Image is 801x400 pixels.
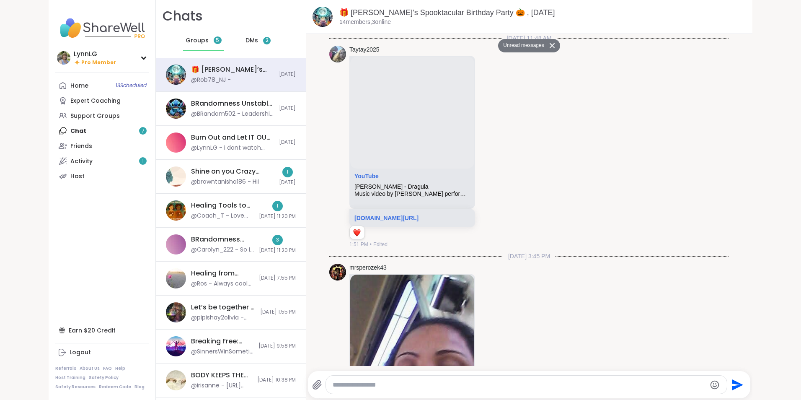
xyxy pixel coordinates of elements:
a: Home13Scheduled [55,78,149,93]
a: Taytay2025 [349,46,380,54]
span: [DATE] 11:20 PM [259,247,296,254]
div: 3 [272,235,283,245]
img: 🎁 Lynette’s Spooktacular Birthday Party 🎃 , Oct 11 [313,7,333,27]
img: Healing Tools to Seal the Wounds, Oct 10 [166,200,186,221]
a: 🎁 [PERSON_NAME]’s Spooktacular Birthday Party 🎃 , [DATE] [339,8,555,17]
div: Host [70,172,85,181]
img: BRandomness Unstable Connection Open Forum, Oct 11 [166,99,186,119]
a: Safety Resources [55,384,96,390]
img: ShareWell Nav Logo [55,13,149,43]
span: [DATE] [279,105,296,112]
div: 1 [272,201,283,211]
img: Burn Out and Let IT OUT, Oct 11 [166,132,186,153]
button: Emoji picker [710,380,720,390]
div: Healing Tools to Seal the Wounds, [DATE] [191,201,254,210]
img: BRandomness Ohana Open Forum, Oct 09 [166,234,186,255]
div: @pipishay2olivia - she learning how to wave [191,314,255,322]
a: mrsperozek43 [349,264,387,272]
span: [DATE] 11:20 PM [259,213,296,220]
span: [DATE] [279,179,296,186]
span: 1 [142,158,144,165]
span: 13 Scheduled [116,82,147,89]
a: Safety Policy [89,375,119,381]
span: DMs [245,36,258,45]
div: BRandomness Ohana Open Forum, [DATE] [191,235,254,244]
img: Healing from Emotional Abuse, Oct 10 [166,268,186,288]
div: 🎁 [PERSON_NAME]’s Spooktacular Birthday Party 🎃 , [DATE] [191,65,274,74]
span: [DATE] [279,139,296,146]
button: Reactions: love [352,229,361,236]
div: BODY KEEPS THE SCORE: TECHNICS BEYOND TRAUMA, [DATE] [191,371,252,380]
div: @Rob78_NJ - [191,76,231,84]
div: @Coach_T - Love you [PERSON_NAME]. You deserve a bit of a rest and reflect. You are worthy everyt... [191,212,254,220]
a: Redeem Code [99,384,131,390]
a: [DOMAIN_NAME][URL] [354,215,419,221]
div: Music video by [PERSON_NAME] performing Dragula.© 1998 Geffen Records [354,190,470,197]
div: @SinnersWinSometimes - i think my cat is a CIA agent lol [191,348,253,356]
a: Support Groups [55,108,149,123]
button: Unread messages [498,39,546,52]
div: Home [70,82,88,90]
a: Expert Coaching [55,93,149,108]
a: Host Training [55,375,85,381]
h1: Chats [163,7,203,26]
img: https://sharewell-space-live.sfo3.digitaloceanspaces.com/user-generated/fc90ddcb-ea9d-493e-8edf-2... [329,264,346,281]
div: @browntanisha186 - Hii [191,178,259,186]
img: Shine on you Crazy Diamond!, Oct 12 [166,166,186,187]
span: 5 [216,37,219,44]
div: [PERSON_NAME] - Dragula [354,183,470,190]
div: 1 [282,167,293,177]
a: Help [115,366,125,371]
img: Breaking Free: Early Recovery from Abuse, Oct 09 [166,336,186,356]
span: [DATE] 3:45 PM [503,252,555,260]
div: BRandomness Unstable Connection Open Forum, [DATE] [191,99,274,108]
p: 14 members, 3 online [339,18,391,26]
a: Blog [134,384,145,390]
div: Friends [70,142,92,151]
div: @LynnLG - i dont watch comedy I always choose a different genre hmm [191,144,274,152]
img: https://sharewell-space-live.sfo3.digitaloceanspaces.com/user-generated/fd3fe502-7aaa-4113-b76c-3... [329,46,346,62]
div: Burn Out and Let IT OUT, [DATE] [191,133,274,142]
span: 1:51 PM [349,241,368,248]
div: Healing from Emotional Abuse, [DATE] [191,269,254,278]
span: [DATE] 9:58 PM [258,343,296,350]
span: 2 [266,37,269,44]
div: Activity [70,157,93,166]
img: Let’s be together ! Body Double/Chat, Oct 10 [166,302,186,322]
div: @BRandom502 - Leadership believed her, not me. [191,110,274,118]
span: Edited [373,241,388,248]
a: Host [55,169,149,184]
div: Breaking Free: Early Recovery from [GEOGRAPHIC_DATA], [DATE] [191,337,253,346]
button: Send [727,375,746,394]
div: LynnLG [74,49,116,59]
textarea: Type your message [333,381,705,389]
div: Logout [70,348,91,357]
div: Shine on you Crazy Diamond!, [DATE] [191,167,274,176]
div: @irisanne - [URL][DOMAIN_NAME] [191,382,252,390]
span: [DATE] 1:55 PM [260,309,296,316]
span: Groups [186,36,209,45]
a: FAQ [103,366,112,371]
div: Earn $20 Credit [55,323,149,338]
iframe: Rob Zombie - Dragula [350,57,474,169]
span: • [370,241,372,248]
img: LynnLG [57,51,70,65]
a: Attachment [354,173,379,179]
a: About Us [80,366,100,371]
div: @Ros - Always cool to meet a fellow [DEMOGRAPHIC_DATA] 🍁Keep coming back to see us🌠 [191,280,254,288]
span: Pro Member [81,59,116,66]
div: Expert Coaching [70,97,121,105]
a: Logout [55,345,149,360]
div: Let’s be together ! Body Double/Chat, [DATE] [191,303,255,312]
span: [DATE] 11:48 AM [501,34,556,42]
div: @Carolyn_222 - So I can pop in from gothic vampire party [191,246,254,254]
a: Referrals [55,366,76,371]
span: [DATE] 10:38 PM [257,377,296,384]
a: Friends [55,138,149,153]
a: Activity1 [55,153,149,169]
div: Support Groups [70,112,120,120]
div: Reaction list [350,226,364,239]
span: [DATE] [279,71,296,78]
img: 🎁 Lynette’s Spooktacular Birthday Party 🎃 , Oct 11 [166,65,186,85]
span: [DATE] 7:55 PM [259,275,296,282]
